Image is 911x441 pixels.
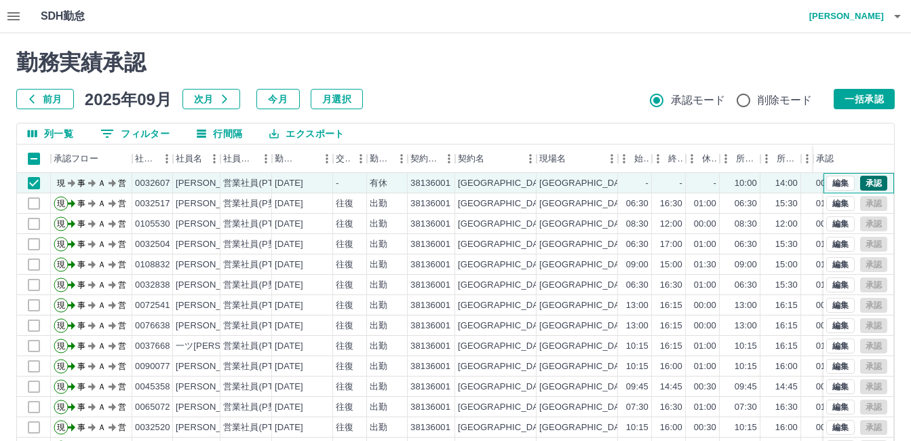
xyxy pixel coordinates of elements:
div: 38136001 [410,258,450,271]
div: 16:15 [775,320,798,332]
text: 営 [118,362,126,371]
div: 01:00 [816,279,838,292]
div: 01:00 [694,238,716,251]
text: 現 [57,199,65,208]
div: [DATE] [275,177,303,190]
div: [GEOGRAPHIC_DATA]学校給食センター [539,299,704,312]
div: 15:30 [775,279,798,292]
div: 01:00 [816,401,838,414]
div: [GEOGRAPHIC_DATA] [458,401,551,414]
div: 01:00 [816,340,838,353]
button: 編集 [826,339,855,353]
div: [GEOGRAPHIC_DATA] [458,360,551,373]
div: 契約名 [455,145,537,173]
div: 終業 [652,145,686,173]
text: Ａ [98,280,106,290]
text: Ａ [98,239,106,249]
div: 14:45 [660,381,682,394]
button: メニュー [351,149,371,169]
div: 営業社員(PT契約) [223,381,294,394]
div: [GEOGRAPHIC_DATA]学校給食センター [539,258,704,271]
div: 0032607 [135,177,170,190]
div: 所定終業 [760,145,801,173]
div: 営業社員(PT契約) [223,177,294,190]
div: 0032517 [135,197,170,210]
div: 出勤 [370,238,387,251]
div: 16:30 [660,401,682,414]
div: 承認 [813,145,884,173]
div: 出勤 [370,381,387,394]
div: 01:00 [816,238,838,251]
div: 所定終業 [777,145,798,173]
text: 現 [57,382,65,391]
button: 月選択 [311,89,363,109]
text: 現 [57,362,65,371]
text: 営 [118,260,126,269]
div: 出勤 [370,360,387,373]
div: 所定開始 [736,145,758,173]
div: [DATE] [275,258,303,271]
div: [DATE] [275,218,303,231]
button: 編集 [826,400,855,415]
div: 往復 [336,197,353,210]
div: [GEOGRAPHIC_DATA]学校給食センター [539,218,704,231]
div: 38136001 [410,177,450,190]
div: 営業社員(PT契約) [223,258,294,271]
div: 0108832 [135,258,170,271]
div: 契約名 [458,145,484,173]
div: 06:30 [626,197,648,210]
button: 編集 [826,379,855,394]
div: 0032504 [135,238,170,251]
text: 現 [57,239,65,249]
div: [DATE] [275,401,303,414]
div: [DATE] [275,340,303,353]
div: 交通費 [336,145,351,173]
h2: 勤務実績承認 [16,50,895,75]
div: [GEOGRAPHIC_DATA]学校給食センター [539,340,704,353]
div: 16:15 [775,340,798,353]
div: 0065072 [135,401,170,414]
div: [DATE] [275,381,303,394]
div: 00:30 [694,381,716,394]
button: 編集 [826,176,855,191]
div: 00:30 [816,381,838,394]
button: 承認 [860,176,887,191]
div: 営業社員(PT契約) [223,360,294,373]
div: 01:30 [694,258,716,271]
div: 現場名 [537,145,618,173]
div: [DATE] [275,279,303,292]
div: 14:00 [775,177,798,190]
div: 社員名 [176,145,202,173]
div: 00:00 [694,299,716,312]
div: 38136001 [410,279,450,292]
div: [GEOGRAPHIC_DATA] [458,197,551,210]
div: 01:30 [816,258,838,271]
div: - [646,177,648,190]
div: 38136001 [410,197,450,210]
div: 往復 [336,258,353,271]
div: [DATE] [275,197,303,210]
button: 今月 [256,89,300,109]
button: エクスポート [258,123,355,144]
div: 往復 [336,279,353,292]
div: 出勤 [370,218,387,231]
div: 38136001 [410,218,450,231]
div: 13:00 [626,299,648,312]
div: 承認フロー [51,145,132,173]
text: 事 [77,321,85,330]
div: 38136001 [410,238,450,251]
div: [PERSON_NAME] [176,238,250,251]
button: メニュー [520,149,541,169]
button: ソート [298,149,317,168]
text: Ａ [98,341,106,351]
div: 休憩 [686,145,720,173]
div: 06:30 [735,279,757,292]
div: 契約コード [410,145,439,173]
div: 往復 [336,238,353,251]
button: メニュー [317,149,337,169]
div: 00:00 [816,320,838,332]
div: 38136001 [410,299,450,312]
div: 00:15 [816,177,838,190]
div: 13:00 [735,320,757,332]
div: 承認 [816,145,834,173]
